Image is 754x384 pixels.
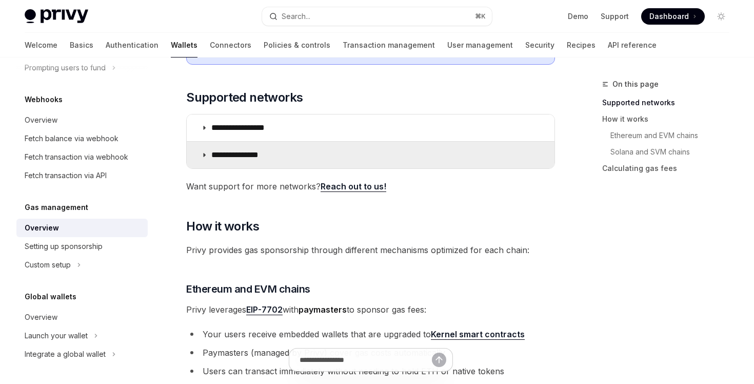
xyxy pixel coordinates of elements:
div: Overview [25,114,57,126]
a: Connectors [210,33,251,57]
a: Recipes [567,33,596,57]
a: Welcome [25,33,57,57]
a: Solana and SVM chains [610,144,738,160]
a: Fetch balance via webhook [16,129,148,148]
button: Toggle dark mode [713,8,729,25]
li: Your users receive embedded wallets that are upgraded to [186,327,555,341]
span: ⌘ K [475,12,486,21]
span: Dashboard [649,11,689,22]
a: Dashboard [641,8,705,25]
div: Search... [282,10,310,23]
a: Fetch transaction via API [16,166,148,185]
strong: paymasters [299,304,347,315]
span: Privy provides gas sponsorship through different mechanisms optimized for each chain: [186,243,555,257]
span: On this page [612,78,659,90]
a: Security [525,33,554,57]
a: Setting up sponsorship [16,237,148,256]
h5: Gas management [25,201,88,214]
h5: Webhooks [25,93,63,106]
div: Fetch transaction via webhook [25,151,128,163]
a: Reach out to us! [321,181,386,192]
a: EIP-7702 [246,304,283,315]
a: Demo [568,11,588,22]
div: Custom setup [25,259,71,271]
a: How it works [602,111,738,127]
h5: Global wallets [25,291,76,303]
a: Basics [70,33,93,57]
a: Overview [16,111,148,129]
a: Supported networks [602,94,738,111]
div: Fetch transaction via API [25,169,107,182]
span: How it works [186,218,259,235]
span: Privy leverages with to sponsor gas fees: [186,302,555,317]
span: Supported networks [186,89,303,106]
a: Wallets [171,33,197,57]
a: Authentication [106,33,158,57]
div: Integrate a global wallet [25,348,106,360]
a: Policies & controls [264,33,330,57]
span: Ethereum and EVM chains [186,282,310,296]
a: Calculating gas fees [602,160,738,177]
li: Paymasters (managed by Privy) cover gas costs automatically [186,345,555,360]
a: Overview [16,219,148,237]
div: Overview [25,311,57,323]
div: Fetch balance via webhook [25,132,118,145]
a: Kernel smart contracts [431,329,525,340]
a: Transaction management [343,33,435,57]
button: Send message [432,353,446,367]
div: Launch your wallet [25,330,88,342]
a: User management [447,33,513,57]
button: Search...⌘K [262,7,491,26]
a: Ethereum and EVM chains [610,127,738,144]
div: Overview [25,222,59,234]
a: Fetch transaction via webhook [16,148,148,166]
img: light logo [25,9,88,24]
a: API reference [608,33,657,57]
span: Want support for more networks? [186,179,555,194]
a: Support [601,11,629,22]
div: Setting up sponsorship [25,240,103,253]
a: Overview [16,308,148,327]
